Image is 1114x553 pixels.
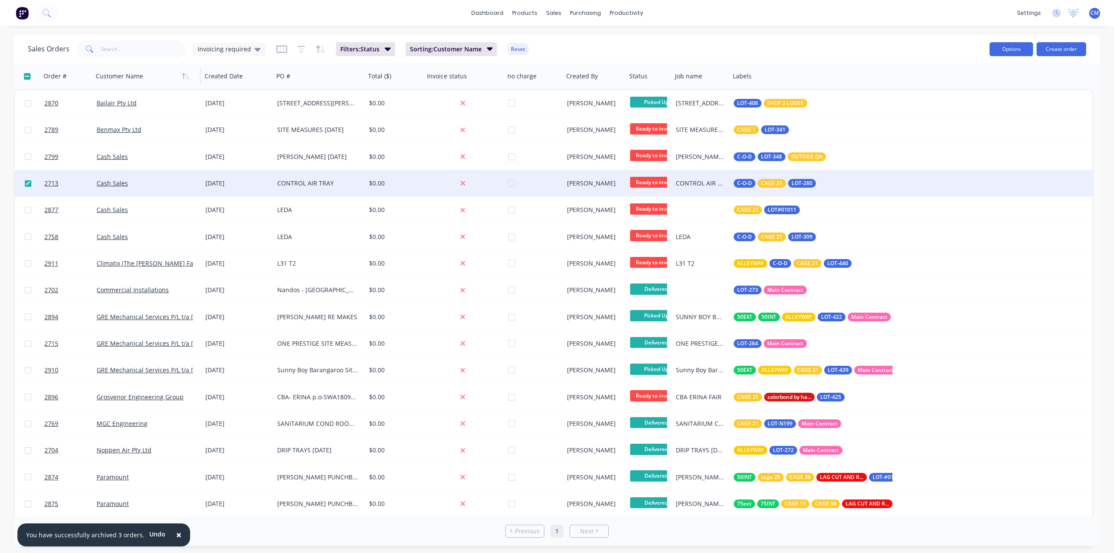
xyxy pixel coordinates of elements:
[44,144,97,170] a: 2799
[734,125,789,134] button: CAGE 1LOT-341
[761,179,782,188] span: CAGE 21
[737,206,758,214] span: CAGE 21
[44,224,97,250] a: 2758
[858,366,894,374] span: Main Contract
[567,313,621,321] div: [PERSON_NAME]
[205,419,270,428] div: [DATE]
[734,473,952,482] button: 50INTcage 26CAGE 36LAG CUT AND READYLOT-#01006
[567,179,621,188] div: [PERSON_NAME]
[44,117,97,143] a: 2789
[773,446,794,455] span: LOT-272
[16,7,29,20] img: Factory
[676,179,724,188] div: CONTROL AIR TRAY
[44,233,58,241] span: 2758
[567,233,621,241] div: [PERSON_NAME]
[737,393,758,401] span: CAGE 21
[44,72,67,81] div: Order #
[676,259,724,268] div: L31 T2
[797,366,819,374] span: CAGE 21
[630,123,682,134] span: Ready to invoic...
[629,72,648,81] div: Status
[369,125,418,134] div: $0.00
[785,313,812,321] span: ALLEYWAY
[277,179,358,188] div: CONTROL AIR TRAY
[44,304,97,330] a: 2894
[566,72,598,81] div: Created By
[101,40,186,58] input: Search...
[761,499,775,508] span: 75INT
[542,7,566,20] div: sales
[820,393,841,401] span: LOT-425
[762,366,788,374] span: ALLEYWAY
[797,259,818,268] span: CAGE 21
[277,446,358,455] div: DRIP TRAYS [DATE]
[567,499,621,508] div: [PERSON_NAME]
[567,125,621,134] div: [PERSON_NAME]
[567,339,621,348] div: [PERSON_NAME]
[507,43,529,55] button: Reset
[97,366,296,374] a: GRE Mechanical Services P/L t/a [PERSON_NAME] & [PERSON_NAME]
[1037,42,1086,56] button: Create order
[97,446,151,454] a: Noppen Air Pty Ltd
[676,99,724,108] div: [STREET_ADDRESS][PERSON_NAME]
[44,437,97,463] a: 2704
[97,473,129,481] a: Paramount
[851,313,887,321] span: Main Contract
[369,99,418,108] div: $0.00
[676,366,724,374] div: Sunny Boy Barangaroo Site Measure
[734,419,841,428] button: CAGE 21LOT-N199Main Contract
[44,179,58,188] span: 2713
[205,72,243,81] div: Created Date
[369,313,418,321] div: $0.00
[580,527,594,536] span: Next
[369,419,418,428] div: $0.00
[97,152,128,161] a: Cash Sales
[205,152,270,161] div: [DATE]
[205,473,270,482] div: [DATE]
[44,197,97,223] a: 2877
[26,530,144,540] div: You have successfully archived 3 orders.
[785,499,806,508] span: CAGE 19
[768,419,792,428] span: LOT-N199
[44,250,97,276] a: 2911
[369,339,418,348] div: $0.00
[567,393,621,401] div: [PERSON_NAME]
[44,393,58,401] span: 2896
[340,45,379,54] span: Filters: Status
[675,72,702,81] div: Job name
[277,125,358,134] div: SITE MEASURES [DATE]
[205,259,270,268] div: [DATE]
[97,339,296,347] a: GRE Mechanical Services P/L t/a [PERSON_NAME] & [PERSON_NAME]
[176,529,181,541] span: ×
[205,179,270,188] div: [DATE]
[44,446,58,455] span: 2704
[630,283,682,294] span: Delivered
[369,152,418,161] div: $0.00
[507,72,537,81] div: no charge
[277,473,358,482] div: [PERSON_NAME] PUNCHBOWL DWG-M-OF-12 REV-C RUN B
[97,286,169,294] a: Commercial Installations
[277,366,358,374] div: Sunny Boy Barangaroo Site Measure
[570,527,608,536] a: Next page
[205,233,270,241] div: [DATE]
[276,72,290,81] div: PO #
[734,313,891,321] button: 50EXT50INTALLEYWAYLOT-422Main Contract
[990,42,1033,56] button: Options
[734,179,816,188] button: C-O-DCAGE 21LOT-280
[97,99,137,107] a: Bailair Pty Ltd
[630,417,682,428] span: Delivered
[734,446,842,455] button: ALLEYWAYLOT-272Main Contract
[820,473,863,482] span: LAG CUT AND READY
[676,233,724,241] div: LEDA
[676,393,724,401] div: CBA ERINA FAIR
[846,499,889,508] span: LAG CUT AND READY
[773,259,788,268] span: C-O-D
[605,7,648,20] div: productivity
[765,125,785,134] span: LOT-341
[630,310,682,321] span: Picked Up
[427,72,467,81] div: Invoice status
[44,464,97,490] a: 2874
[567,99,621,108] div: [PERSON_NAME]
[97,393,184,401] a: Grosvenor Engineering Group
[44,499,58,508] span: 2875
